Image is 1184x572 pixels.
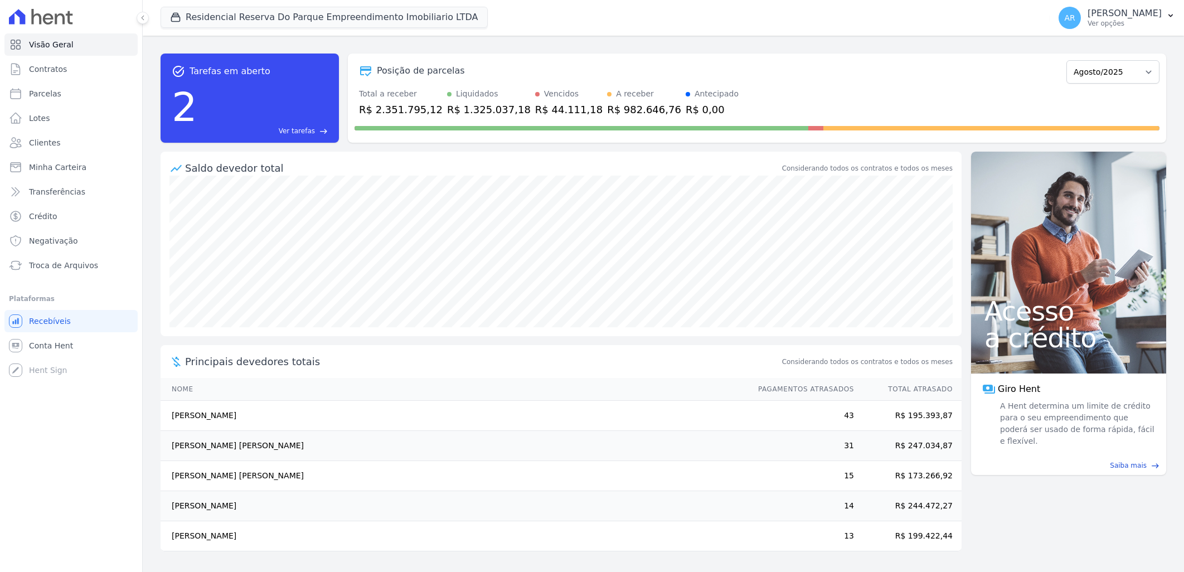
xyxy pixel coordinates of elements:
div: Liquidados [456,88,498,100]
div: Considerando todos os contratos e todos os meses [782,163,953,173]
span: Considerando todos os contratos e todos os meses [782,357,953,367]
span: Principais devedores totais [185,354,780,369]
div: R$ 1.325.037,18 [447,102,531,117]
span: Tarefas em aberto [190,65,270,78]
span: Acesso [984,298,1153,324]
span: task_alt [172,65,185,78]
a: Negativação [4,230,138,252]
td: [PERSON_NAME] [161,401,748,431]
div: Saldo devedor total [185,161,780,176]
a: Troca de Arquivos [4,254,138,277]
td: [PERSON_NAME] [PERSON_NAME] [161,431,748,461]
td: 14 [748,491,855,521]
span: Crédito [29,211,57,222]
div: R$ 44.111,18 [535,102,603,117]
a: Recebíveis [4,310,138,332]
td: [PERSON_NAME] [161,491,748,521]
span: Clientes [29,137,60,148]
a: Transferências [4,181,138,203]
button: AR [PERSON_NAME] Ver opções [1050,2,1184,33]
th: Total Atrasado [855,378,962,401]
span: east [1151,462,1159,470]
div: R$ 982.646,76 [607,102,681,117]
span: Troca de Arquivos [29,260,98,271]
div: Total a receber [359,88,443,100]
a: Crédito [4,205,138,227]
td: R$ 195.393,87 [855,401,962,431]
div: R$ 0,00 [686,102,739,117]
div: Antecipado [695,88,739,100]
td: 15 [748,461,855,491]
span: Visão Geral [29,39,74,50]
div: 2 [172,78,197,136]
a: Clientes [4,132,138,154]
span: Parcelas [29,88,61,99]
a: Minha Carteira [4,156,138,178]
th: Pagamentos Atrasados [748,378,855,401]
span: Ver tarefas [279,126,315,136]
span: Saiba mais [1110,460,1147,471]
td: 13 [748,521,855,551]
p: Ver opções [1088,19,1162,28]
span: AR [1064,14,1075,22]
td: R$ 173.266,92 [855,461,962,491]
th: Nome [161,378,748,401]
a: Lotes [4,107,138,129]
span: Giro Hent [998,382,1040,396]
a: Parcelas [4,83,138,105]
span: A Hent determina um limite de crédito para o seu empreendimento que poderá ser usado de forma ráp... [998,400,1155,447]
span: Negativação [29,235,78,246]
span: Conta Hent [29,340,73,351]
span: Transferências [29,186,85,197]
td: [PERSON_NAME] [PERSON_NAME] [161,461,748,491]
span: east [319,127,328,135]
button: Residencial Reserva Do Parque Empreendimento Imobiliario LTDA [161,7,488,28]
td: 31 [748,431,855,461]
div: Plataformas [9,292,133,306]
span: Recebíveis [29,316,71,327]
span: a crédito [984,324,1153,351]
span: Minha Carteira [29,162,86,173]
td: [PERSON_NAME] [161,521,748,551]
td: R$ 199.422,44 [855,521,962,551]
td: R$ 244.472,27 [855,491,962,521]
a: Conta Hent [4,335,138,357]
p: [PERSON_NAME] [1088,8,1162,19]
div: Vencidos [544,88,579,100]
span: Lotes [29,113,50,124]
td: 43 [748,401,855,431]
a: Saiba mais east [978,460,1159,471]
a: Visão Geral [4,33,138,56]
td: R$ 247.034,87 [855,431,962,461]
div: Posição de parcelas [377,64,465,77]
div: R$ 2.351.795,12 [359,102,443,117]
div: A receber [616,88,654,100]
a: Contratos [4,58,138,80]
span: Contratos [29,64,67,75]
a: Ver tarefas east [202,126,328,136]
